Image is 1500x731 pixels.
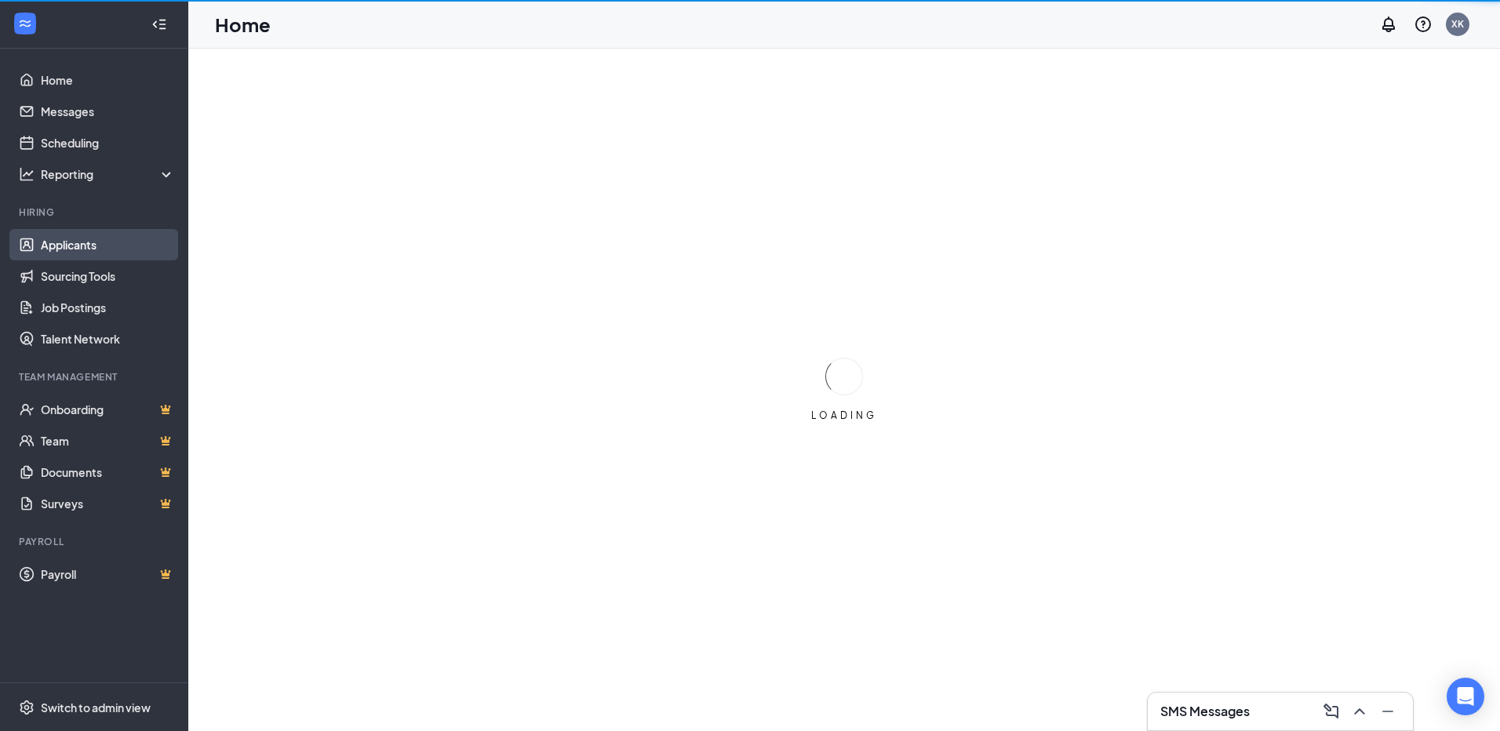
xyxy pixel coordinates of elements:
[41,292,175,323] a: Job Postings
[1322,702,1341,721] svg: ComposeMessage
[1375,699,1400,724] button: Minimize
[19,700,35,715] svg: Settings
[41,558,175,590] a: PayrollCrown
[41,229,175,260] a: Applicants
[1414,15,1433,34] svg: QuestionInfo
[1378,702,1397,721] svg: Minimize
[41,64,175,96] a: Home
[1160,703,1250,720] h3: SMS Messages
[19,535,172,548] div: Payroll
[41,127,175,158] a: Scheduling
[1347,699,1372,724] button: ChevronUp
[1350,702,1369,721] svg: ChevronUp
[1451,17,1464,31] div: XK
[1379,15,1398,34] svg: Notifications
[41,425,175,456] a: TeamCrown
[19,205,172,219] div: Hiring
[41,166,176,182] div: Reporting
[41,323,175,355] a: Talent Network
[1319,699,1344,724] button: ComposeMessage
[41,96,175,127] a: Messages
[17,16,33,31] svg: WorkstreamLogo
[41,456,175,488] a: DocumentsCrown
[41,700,151,715] div: Switch to admin view
[41,394,175,425] a: OnboardingCrown
[215,11,271,38] h1: Home
[41,260,175,292] a: Sourcing Tools
[151,16,167,32] svg: Collapse
[1447,678,1484,715] div: Open Intercom Messenger
[41,488,175,519] a: SurveysCrown
[19,166,35,182] svg: Analysis
[805,409,883,422] div: LOADING
[19,370,172,384] div: Team Management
